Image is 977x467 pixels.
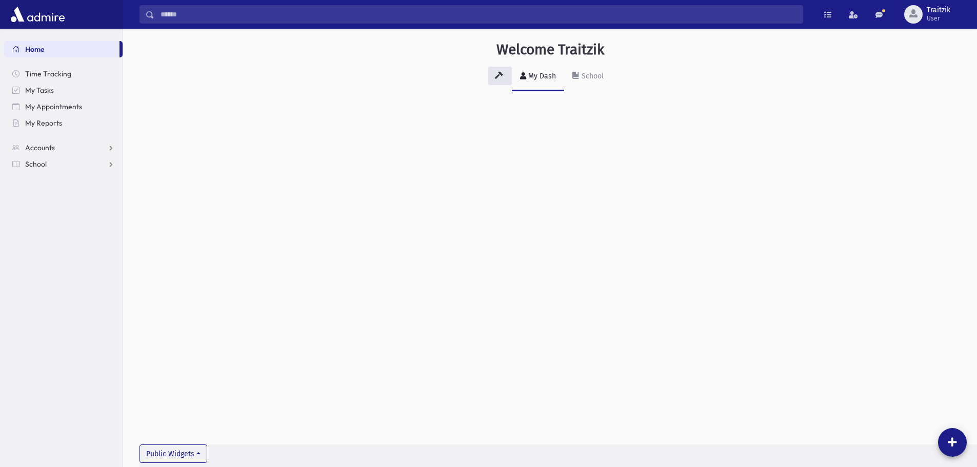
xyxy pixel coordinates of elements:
a: School [564,63,612,91]
span: My Reports [25,118,62,128]
span: Home [25,45,45,54]
a: School [4,156,123,172]
h3: Welcome Traitzik [496,41,604,58]
span: My Appointments [25,102,82,111]
a: My Reports [4,115,123,131]
span: User [927,14,950,23]
input: Search [154,5,803,24]
span: School [25,159,47,169]
div: School [580,72,604,80]
button: Public Widgets [139,444,207,463]
span: My Tasks [25,86,54,95]
img: AdmirePro [8,4,67,25]
span: Accounts [25,143,55,152]
a: My Appointments [4,98,123,115]
a: Home [4,41,119,57]
span: Time Tracking [25,69,71,78]
div: My Dash [526,72,556,80]
a: My Dash [512,63,564,91]
a: Time Tracking [4,66,123,82]
a: My Tasks [4,82,123,98]
span: Traitzik [927,6,950,14]
a: Accounts [4,139,123,156]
